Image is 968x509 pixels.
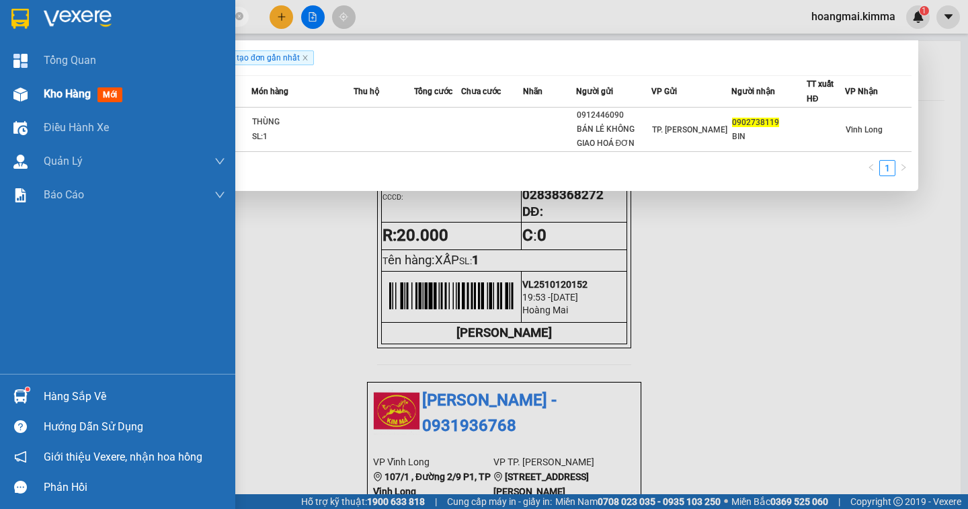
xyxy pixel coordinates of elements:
img: warehouse-icon [13,87,28,102]
img: warehouse-icon [13,121,28,135]
img: warehouse-icon [13,389,28,403]
img: solution-icon [13,188,28,202]
span: close-circle [235,12,243,20]
span: Nhãn [523,87,542,96]
div: Phản hồi [44,477,225,498]
span: close-circle [235,11,243,24]
div: THÙNG [252,115,353,130]
span: Tổng cước [414,87,452,96]
span: left [867,163,875,171]
li: Next Page [895,160,912,176]
span: Ngày tạo đơn gần nhất [210,50,314,65]
li: Previous Page [863,160,879,176]
div: Hướng dẫn sử dụng [44,417,225,437]
div: 0912446090 [577,108,651,122]
div: Hàng sắp về [44,387,225,407]
sup: 1 [26,387,30,391]
a: 1 [880,161,895,175]
span: Điều hành xe [44,119,109,136]
span: mới [97,87,122,102]
span: Vĩnh Long [846,125,883,134]
div: SL: 1 [252,130,353,145]
span: Quản Lý [44,153,83,169]
span: down [214,190,225,200]
span: VP Nhận [845,87,878,96]
span: TP. [PERSON_NAME] [652,125,727,134]
span: TT xuất HĐ [807,79,834,104]
div: BÁN LẺ KHÔNG GIAO HOÁ ĐƠN [577,122,651,151]
span: notification [14,451,27,463]
span: question-circle [14,420,27,433]
button: right [895,160,912,176]
span: down [214,156,225,167]
span: close [302,54,309,61]
span: Chưa cước [461,87,501,96]
span: Người gửi [576,87,613,96]
span: Kho hàng [44,87,91,100]
button: left [863,160,879,176]
span: Giới thiệu Vexere, nhận hoa hồng [44,448,202,465]
span: right [899,163,908,171]
span: message [14,481,27,494]
li: 1 [879,160,895,176]
span: 0902738119 [732,118,779,127]
span: Người nhận [731,87,775,96]
img: logo-vxr [11,9,29,29]
span: VP Gửi [651,87,677,96]
img: dashboard-icon [13,54,28,68]
div: BIN [732,130,806,144]
span: Tổng Quan [44,52,96,69]
img: warehouse-icon [13,155,28,169]
span: Báo cáo [44,186,84,203]
span: Món hàng [251,87,288,96]
span: Thu hộ [354,87,379,96]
